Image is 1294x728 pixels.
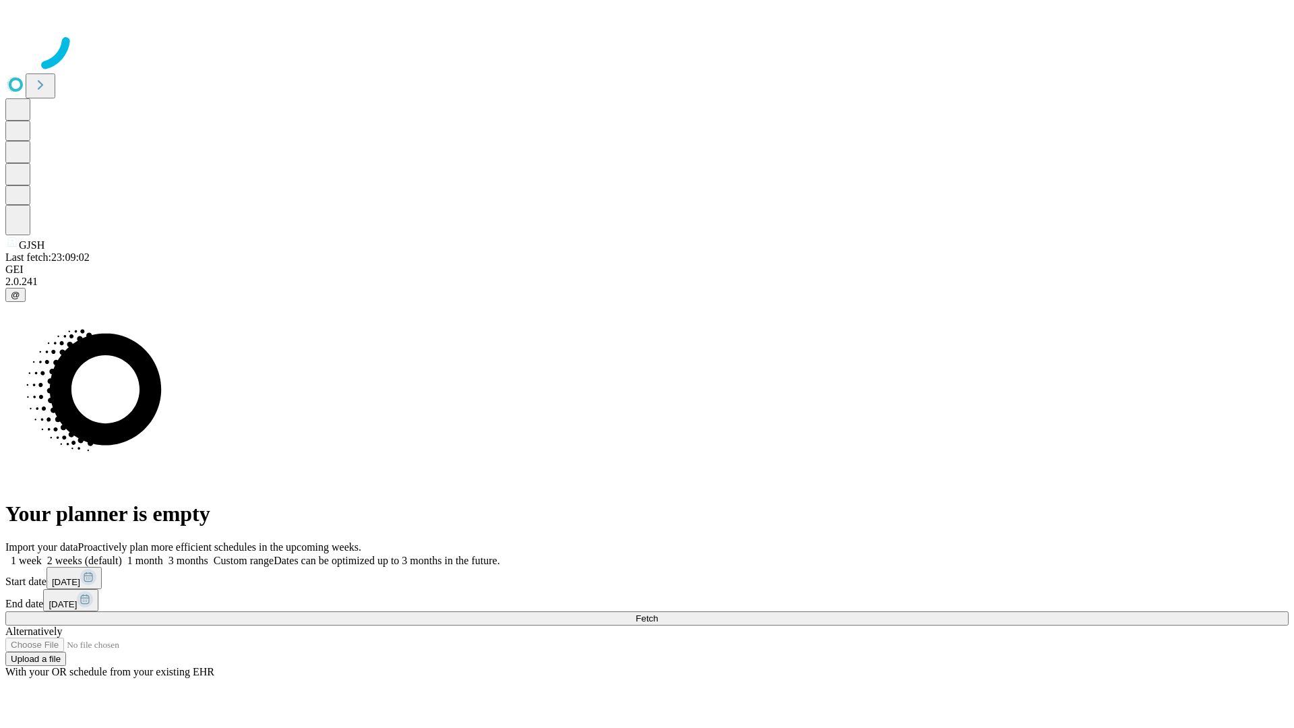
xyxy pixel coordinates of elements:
[5,288,26,302] button: @
[274,555,499,566] span: Dates can be optimized up to 3 months in the future.
[5,541,78,553] span: Import your data
[5,276,1289,288] div: 2.0.241
[214,555,274,566] span: Custom range
[5,589,1289,611] div: End date
[43,589,98,611] button: [DATE]
[49,599,77,609] span: [DATE]
[47,567,102,589] button: [DATE]
[127,555,163,566] span: 1 month
[636,613,658,624] span: Fetch
[5,502,1289,526] h1: Your planner is empty
[5,666,214,677] span: With your OR schedule from your existing EHR
[168,555,208,566] span: 3 months
[5,626,62,637] span: Alternatively
[11,555,42,566] span: 1 week
[52,577,80,587] span: [DATE]
[5,251,90,263] span: Last fetch: 23:09:02
[11,290,20,300] span: @
[5,652,66,666] button: Upload a file
[5,567,1289,589] div: Start date
[19,239,44,251] span: GJSH
[47,555,122,566] span: 2 weeks (default)
[5,611,1289,626] button: Fetch
[5,264,1289,276] div: GEI
[78,541,361,553] span: Proactively plan more efficient schedules in the upcoming weeks.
